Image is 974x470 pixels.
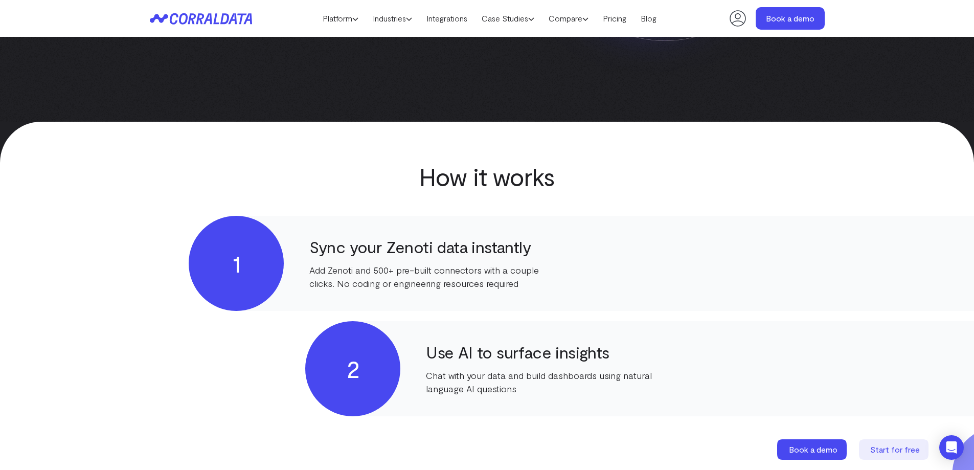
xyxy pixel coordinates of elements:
p: Add Zenoti and 500+ pre-built connectors with a couple clicks. No coding or engineering resources... [309,263,555,290]
a: Case Studies [474,11,541,26]
div: Open Intercom Messenger [939,435,964,460]
a: Integrations [419,11,474,26]
div: 1 [189,216,284,311]
a: Start for free [859,439,931,460]
div: 2 [305,321,400,416]
a: Platform [315,11,366,26]
a: Book a demo [756,7,825,30]
p: Chat with your data and build dashboards using natural language AI questions [426,369,671,395]
a: Industries [366,11,419,26]
h4: Sync your Zenoti data instantly [309,237,555,256]
a: Book a demo [777,439,849,460]
a: Pricing [596,11,633,26]
span: Start for free [870,444,920,454]
a: Blog [633,11,664,26]
h4: Use AI to surface insights [426,343,671,361]
span: Book a demo [789,444,837,454]
h2: How it works [311,163,664,190]
a: Compare [541,11,596,26]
